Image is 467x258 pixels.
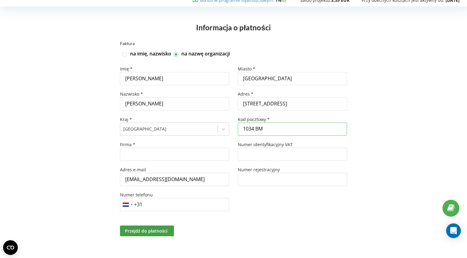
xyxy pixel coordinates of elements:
span: Numer rejestracyjny [238,167,280,173]
span: Kraj * [120,116,132,122]
span: Firma * [120,142,135,147]
span: Numer identyfikacyjny VAT [238,142,293,147]
span: Miasto * [238,66,255,72]
span: Kod pocztowy * [238,116,270,122]
label: na imię, nazwisko [130,51,171,57]
span: Informacja o płatności [196,23,271,32]
span: Faktura [120,41,135,46]
span: Nazwisko * [120,91,143,97]
span: Adres * [238,91,253,97]
button: Open CMP widget [3,240,18,255]
div: Telephone country code [120,198,134,211]
button: Przejdź do płatności [120,226,174,236]
label: na nazwę organizacji [181,51,230,57]
span: Adres e-mail [120,167,146,173]
span: Numer telefonu [120,192,153,198]
span: Przejdź do płatności [125,228,168,234]
span: Imię * [120,66,133,72]
div: Open Intercom Messenger [446,223,461,238]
